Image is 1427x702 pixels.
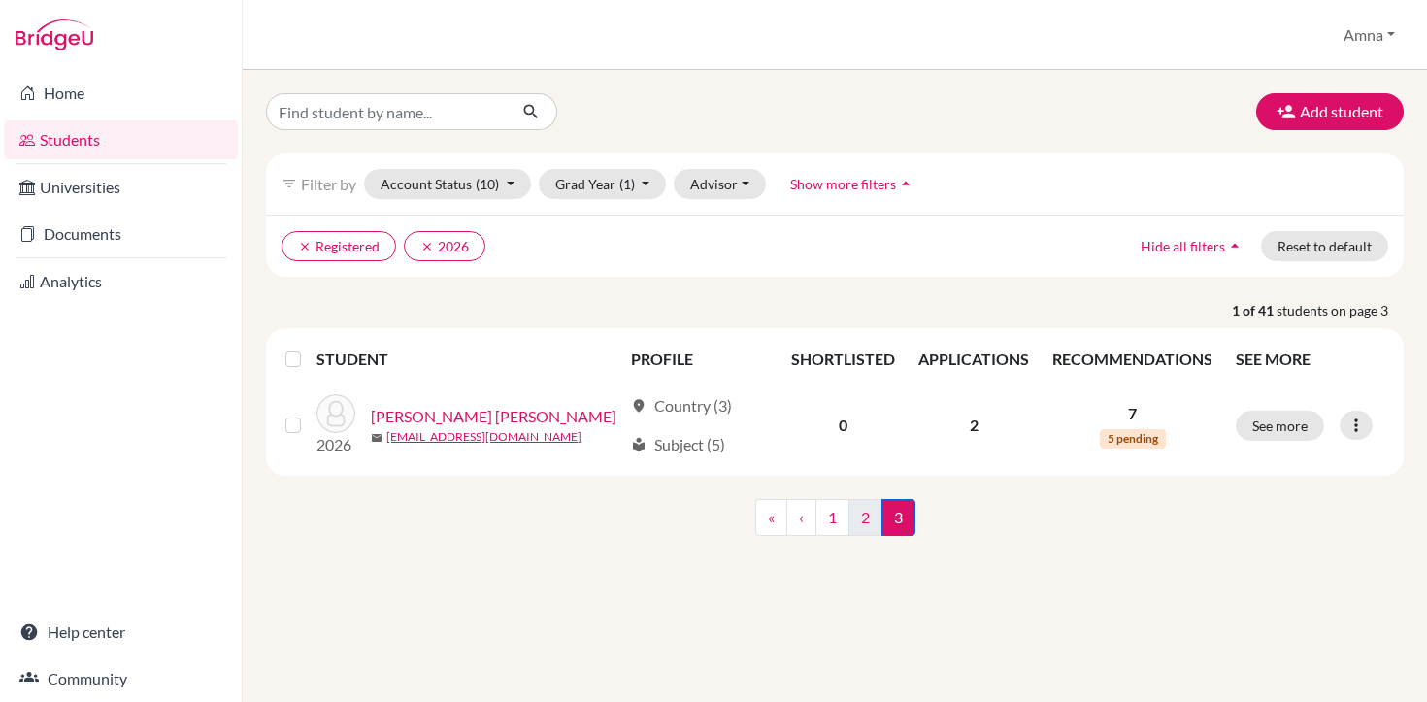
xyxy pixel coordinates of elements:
[282,176,297,191] i: filter_list
[4,74,238,113] a: Home
[1225,236,1244,255] i: arrow_drop_up
[774,169,932,199] button: Show more filtersarrow_drop_up
[619,176,635,192] span: (1)
[631,437,647,452] span: local_library
[298,240,312,253] i: clear
[371,432,382,444] span: mail
[896,174,915,193] i: arrow_drop_up
[1041,336,1224,383] th: RECOMMENDATIONS
[266,93,507,130] input: Find student by name...
[1232,300,1277,320] strong: 1 of 41
[1256,93,1404,130] button: Add student
[1261,231,1388,261] button: Reset to default
[907,336,1041,383] th: APPLICATIONS
[780,336,907,383] th: SHORTLISTED
[386,428,581,446] a: [EMAIL_ADDRESS][DOMAIN_NAME]
[755,499,787,536] a: «
[780,383,907,468] td: 0
[790,176,896,192] span: Show more filters
[16,19,93,50] img: Bridge-U
[301,175,356,193] span: Filter by
[1141,238,1225,254] span: Hide all filters
[907,383,1041,468] td: 2
[881,499,915,536] span: 3
[786,499,816,536] a: ‹
[4,659,238,698] a: Community
[1224,336,1396,383] th: SEE MORE
[848,499,882,536] a: 2
[4,168,238,207] a: Universities
[631,433,725,456] div: Subject (5)
[631,398,647,414] span: location_on
[1277,300,1404,320] span: students on page 3
[674,169,766,199] button: Advisor
[316,336,618,383] th: STUDENT
[755,499,915,552] nav: ...
[282,231,396,261] button: clearRegistered
[476,176,499,192] span: (10)
[4,262,238,301] a: Analytics
[631,394,732,418] div: Country (3)
[4,120,238,159] a: Students
[4,613,238,652] a: Help center
[420,240,434,253] i: clear
[316,394,355,433] img: Wattoo, Rania Khurram
[4,215,238,253] a: Documents
[539,169,667,199] button: Grad Year(1)
[1124,231,1261,261] button: Hide all filtersarrow_drop_up
[1335,17,1404,53] button: Amna
[1100,429,1166,449] span: 5 pending
[1236,411,1324,441] button: See more
[619,336,780,383] th: PROFILE
[316,433,355,456] p: 2026
[815,499,849,536] a: 1
[1052,402,1212,425] p: 7
[364,169,531,199] button: Account Status(10)
[371,405,616,428] a: [PERSON_NAME] [PERSON_NAME]
[404,231,485,261] button: clear2026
